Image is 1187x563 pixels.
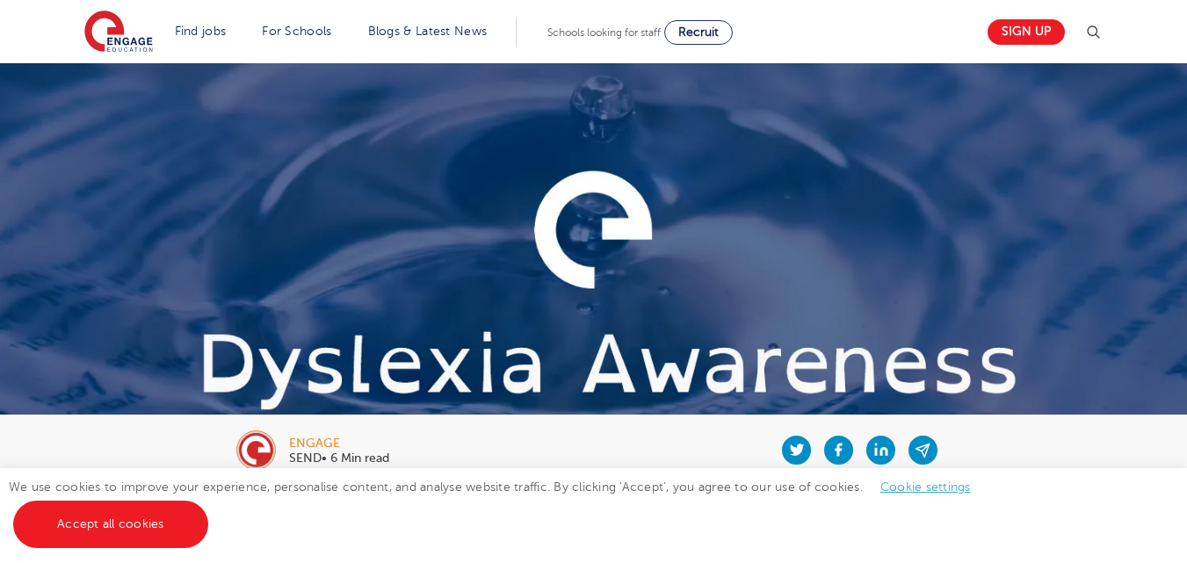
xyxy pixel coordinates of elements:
p: SEND• 6 Min read [289,452,389,465]
a: For Schools [262,25,331,38]
a: Cookie settings [880,480,971,494]
a: Find jobs [175,25,227,38]
a: Recruit [664,20,733,45]
span: We use cookies to improve your experience, personalise content, and analyse website traffic. By c... [9,480,988,531]
a: Blogs & Latest News [368,25,488,38]
a: Accept all cookies [13,501,208,548]
div: engage [289,437,389,450]
img: Engage Education [84,11,153,54]
span: Schools looking for staff [547,26,661,39]
a: Sign up [988,19,1065,45]
span: Recruit [678,25,719,39]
